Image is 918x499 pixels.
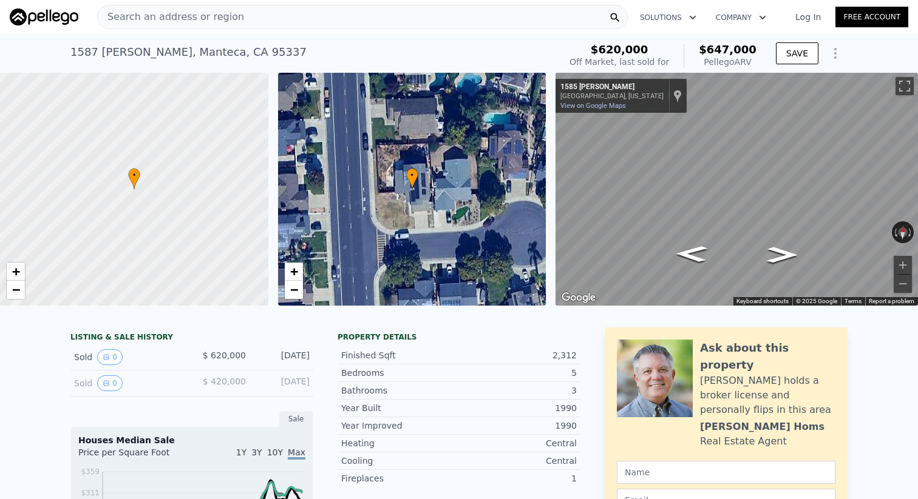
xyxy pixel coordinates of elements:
[285,281,303,299] a: Zoom out
[81,467,100,476] tspan: $359
[845,298,862,304] a: Terms (opens in new tab)
[894,275,912,293] button: Zoom out
[459,420,577,432] div: 1990
[290,264,297,279] span: +
[908,221,914,243] button: Rotate clockwise
[459,437,577,449] div: Central
[459,349,577,361] div: 2,312
[560,102,626,110] a: View on Google Maps
[896,77,914,95] button: Toggle fullscreen view
[290,282,297,297] span: −
[559,290,599,306] img: Google
[560,92,664,100] div: [GEOGRAPHIC_DATA], [US_STATE]
[560,82,664,92] div: 1585 [PERSON_NAME]
[700,420,824,434] div: [PERSON_NAME] Homs
[7,263,25,281] a: Zoom in
[203,377,246,386] span: $ 420,000
[706,7,776,28] button: Company
[406,168,418,189] div: •
[203,350,246,360] span: $ 620,000
[630,7,706,28] button: Solutions
[341,349,459,361] div: Finished Sqft
[699,56,756,68] div: Pellego ARV
[128,170,140,181] span: •
[699,43,756,56] span: $647,000
[341,472,459,484] div: Fireplaces
[754,243,810,267] path: Go East, Lenay Ct
[835,7,908,27] a: Free Account
[78,434,305,446] div: Houses Median Sale
[617,461,835,484] input: Name
[70,44,307,61] div: 1587 [PERSON_NAME] , Manteca , CA 95337
[341,402,459,414] div: Year Built
[7,281,25,299] a: Zoom out
[288,447,305,460] span: Max
[279,411,313,427] div: Sale
[556,73,918,306] div: Map
[70,332,313,344] div: LISTING & SALE HISTORY
[12,282,20,297] span: −
[781,11,835,23] a: Log In
[78,446,192,466] div: Price per Square Foot
[776,42,818,64] button: SAVE
[74,375,182,391] div: Sold
[700,340,835,373] div: Ask about this property
[894,256,912,274] button: Zoom in
[796,298,837,304] span: © 2025 Google
[559,290,599,306] a: Open this area in Google Maps (opens a new window)
[10,8,78,25] img: Pellego
[897,221,908,244] button: Reset the view
[97,375,123,391] button: View historical data
[267,447,283,457] span: 10Y
[338,332,580,342] div: Property details
[81,489,100,497] tspan: $311
[341,384,459,397] div: Bathrooms
[459,402,577,414] div: 1990
[673,89,682,102] a: Show location on map
[97,349,123,365] button: View historical data
[459,384,577,397] div: 3
[459,367,577,379] div: 5
[662,242,721,266] path: Go West, Winters Dr
[341,437,459,449] div: Heating
[128,168,140,189] div: •
[459,472,577,484] div: 1
[341,367,459,379] div: Bedrooms
[569,56,669,68] div: Off Market, last sold for
[406,170,418,181] span: •
[98,10,244,24] span: Search an address or region
[869,298,914,304] a: Report a problem
[236,447,246,457] span: 1Y
[700,373,835,417] div: [PERSON_NAME] holds a broker license and personally flips in this area
[459,455,577,467] div: Central
[892,221,899,243] button: Rotate counterclockwise
[341,455,459,467] div: Cooling
[556,73,918,306] div: Street View
[736,297,789,306] button: Keyboard shortcuts
[74,349,182,365] div: Sold
[285,263,303,281] a: Zoom in
[591,43,648,56] span: $620,000
[12,264,20,279] span: +
[256,349,310,365] div: [DATE]
[256,375,310,391] div: [DATE]
[700,434,787,449] div: Real Estate Agent
[341,420,459,432] div: Year Improved
[823,41,848,65] button: Show Options
[251,447,262,457] span: 3Y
